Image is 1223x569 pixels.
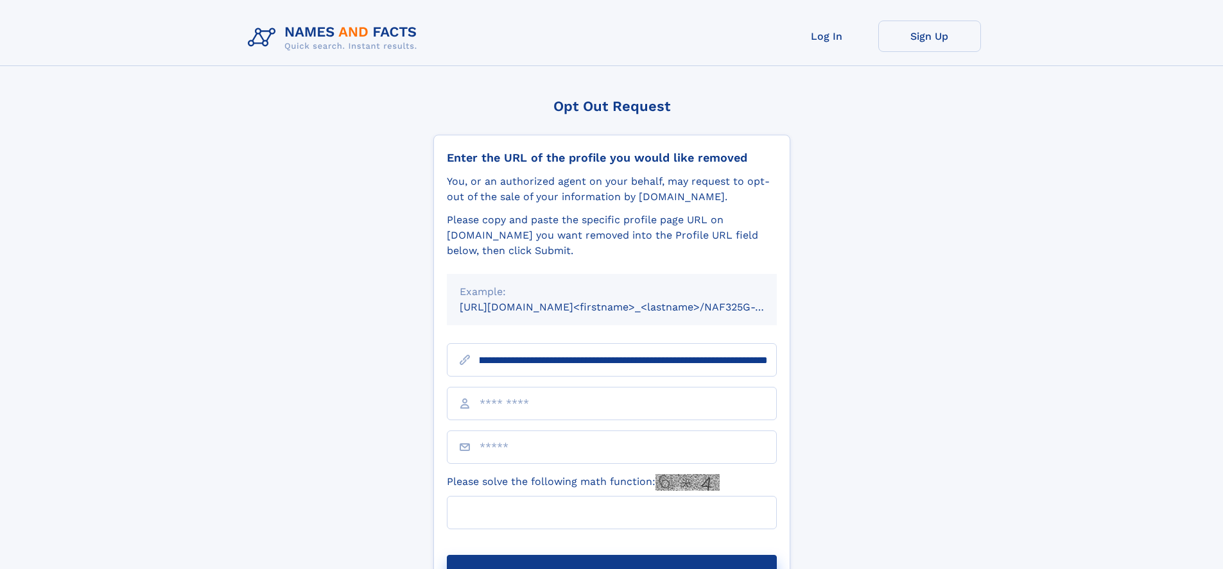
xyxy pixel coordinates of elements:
[460,284,764,300] div: Example:
[243,21,428,55] img: Logo Names and Facts
[447,151,777,165] div: Enter the URL of the profile you would like removed
[460,301,801,313] small: [URL][DOMAIN_NAME]<firstname>_<lastname>/NAF325G-xxxxxxxx
[447,212,777,259] div: Please copy and paste the specific profile page URL on [DOMAIN_NAME] you want removed into the Pr...
[447,474,720,491] label: Please solve the following math function:
[447,174,777,205] div: You, or an authorized agent on your behalf, may request to opt-out of the sale of your informatio...
[878,21,981,52] a: Sign Up
[433,98,790,114] div: Opt Out Request
[776,21,878,52] a: Log In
